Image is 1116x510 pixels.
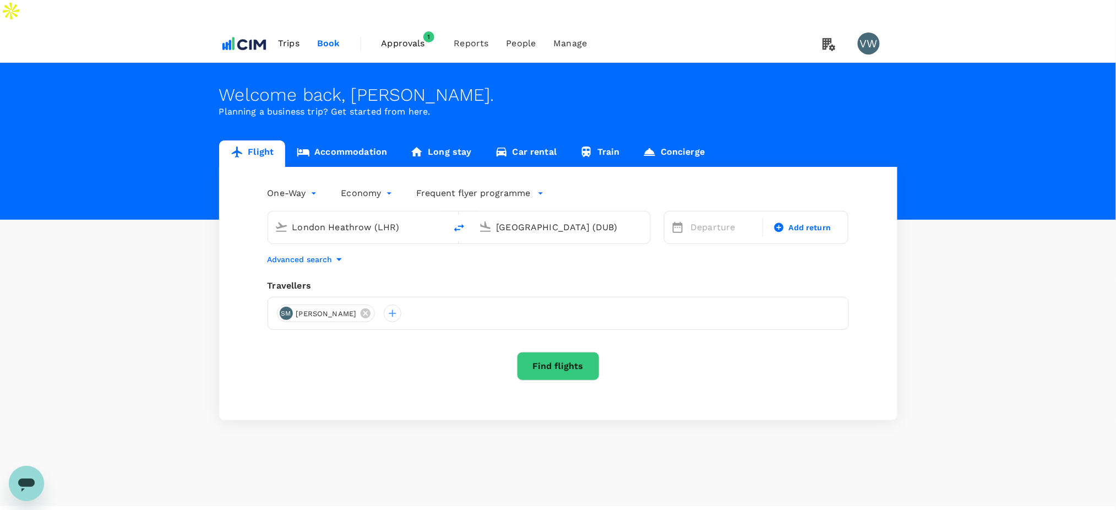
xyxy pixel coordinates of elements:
a: Long stay [399,140,483,167]
input: Depart from [292,219,423,236]
span: Manage [553,37,587,50]
a: Flight [219,140,286,167]
a: Car rental [483,140,569,167]
button: Frequent flyer programme [417,187,544,200]
div: VW [858,32,880,55]
span: [PERSON_NAME] [290,308,363,319]
button: Open [438,226,440,228]
button: delete [446,215,472,241]
span: People [507,37,536,50]
a: Accommodation [285,140,399,167]
button: Advanced search [268,253,346,266]
div: One-Way [268,185,319,202]
span: Reports [454,37,489,50]
div: SM [280,307,293,320]
a: Approvals1 [373,25,445,62]
span: Approvals [382,37,437,50]
div: Travellers [268,279,849,292]
iframe: Button to launch messaging window [9,466,44,501]
a: Train [568,140,632,167]
input: Going to [497,219,627,236]
span: Add return [789,222,831,234]
span: Book [317,37,340,50]
button: Find flights [517,352,600,381]
p: Advanced search [268,254,333,265]
a: Trips [269,25,308,62]
span: Trips [278,37,300,50]
a: Concierge [632,140,716,167]
p: Planning a business trip? Get started from here. [219,105,897,118]
img: CIM ENVIRONMENTAL PTY LTD [219,31,270,56]
div: SM[PERSON_NAME] [277,305,375,322]
div: Welcome back , [PERSON_NAME] . [219,85,897,105]
p: Frequent flyer programme [417,187,531,200]
a: Book [308,25,349,62]
div: Economy [341,185,395,202]
button: Open [643,226,645,228]
p: Departure [691,221,756,234]
span: 1 [423,31,434,42]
